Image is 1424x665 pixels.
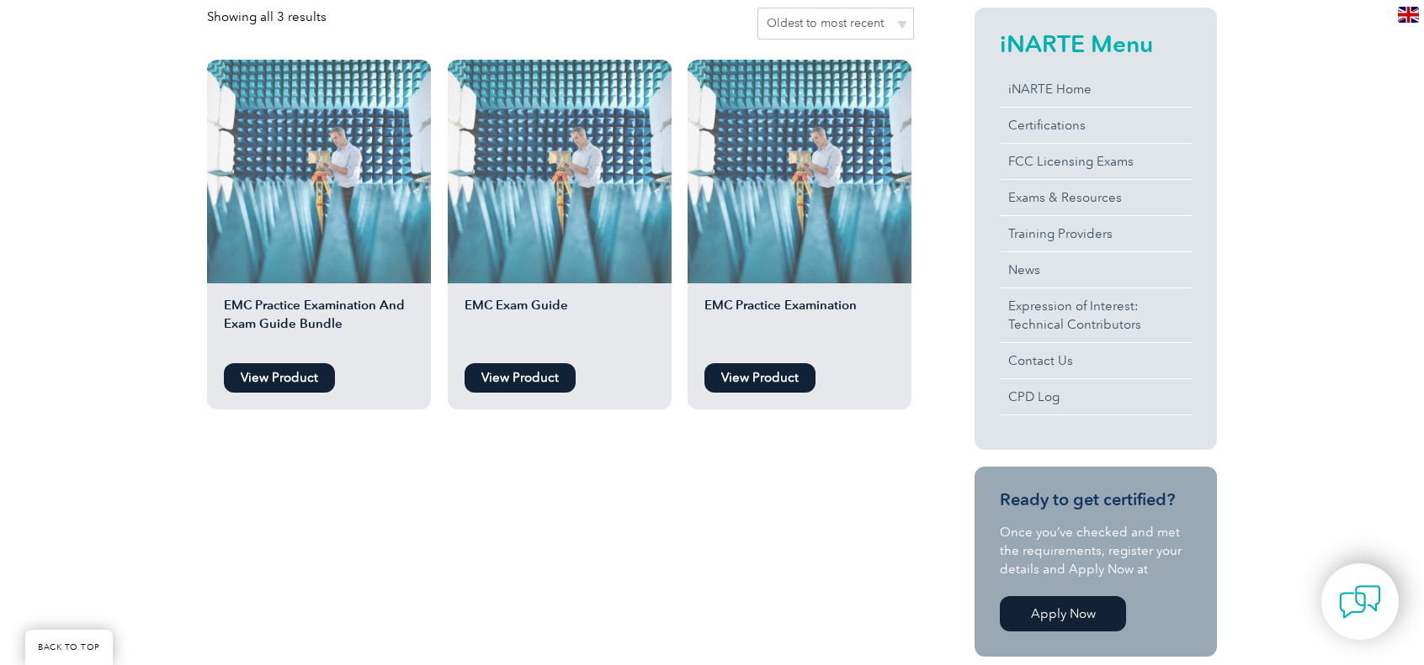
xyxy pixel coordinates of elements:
a: FCC Licensing Exams [1000,144,1192,179]
a: View Product [704,363,816,393]
select: Shop order [757,8,914,40]
a: EMC Practice Examination [688,60,911,355]
img: EMC Practice Examination [688,60,911,283]
a: Apply Now [1000,596,1126,631]
a: Expression of Interest:Technical Contributors [1000,288,1192,342]
img: EMC Practice Examination And Exam Guide Bundle [207,60,431,283]
img: en [1398,7,1419,23]
img: EMC Exam Guide [448,60,672,283]
a: News [1000,252,1192,288]
a: View Product [465,363,576,393]
a: iNARTE Home [1000,71,1192,107]
img: contact-chat.png [1339,581,1381,623]
p: Once you’ve checked and met the requirements, register your details and Apply Now at [1000,523,1192,578]
a: CPD Log [1000,379,1192,414]
a: BACK TO TOP [25,630,113,665]
h2: iNARTE Menu [1000,30,1192,57]
h2: EMC Practice Examination [688,296,911,355]
a: Exams & Resources [1000,180,1192,215]
a: EMC Exam Guide [448,60,672,355]
h2: EMC Practice Examination And Exam Guide Bundle [207,296,431,355]
a: Contact Us [1000,343,1192,378]
a: Certifications [1000,108,1192,143]
h2: EMC Exam Guide [448,296,672,355]
h3: Ready to get certified? [1000,489,1192,510]
a: EMC Practice Examination And Exam Guide Bundle [207,60,431,355]
a: Training Providers [1000,216,1192,251]
p: Showing all 3 results [207,8,327,26]
a: View Product [224,363,335,393]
